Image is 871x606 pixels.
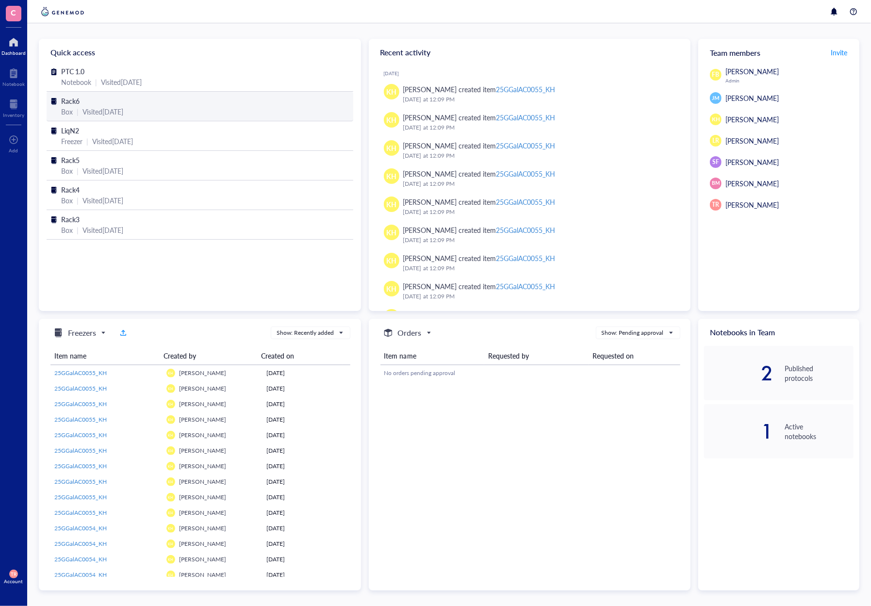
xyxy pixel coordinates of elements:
span: 25GGalAC0054_KH [54,540,107,548]
span: KH [386,199,396,210]
span: Rack5 [61,155,80,165]
span: JM [712,94,720,102]
h5: Freezers [68,327,96,339]
a: 25GGalAC0054_KH [54,524,159,533]
span: Invite [831,48,847,57]
div: 25GGalAC0055_KH [496,169,555,179]
span: [PERSON_NAME] [179,431,226,439]
div: | [77,165,79,176]
a: Inventory [3,97,24,118]
a: 25GGalAC0055_KH [54,477,159,486]
th: Item name [50,347,160,365]
span: 25GGalAC0055_KH [54,369,107,377]
span: KH [168,510,174,515]
div: [DATE] at 12:09 PM [403,292,675,301]
div: Visited [DATE] [82,225,123,235]
div: | [77,225,79,235]
div: 2 [704,365,773,381]
div: Show: Pending approval [602,328,664,337]
div: 25GGalAC0055_KH [496,225,555,235]
a: 25GGalAC0054_KH [54,540,159,548]
a: 25GGalAC0055_KH [54,415,159,424]
div: 1 [704,424,773,439]
span: [PERSON_NAME] [179,384,226,393]
span: 25GGalAC0055_KH [54,384,107,393]
div: 25GGalAC0055_KH [496,281,555,291]
div: Visited [DATE] [92,136,133,147]
div: | [86,136,88,147]
span: [PERSON_NAME] [725,179,779,188]
th: Created by [160,347,257,365]
span: TR [712,200,720,209]
span: KH [386,143,396,153]
div: [PERSON_NAME] created item [403,140,555,151]
a: KH[PERSON_NAME] created item25GGalAC0055_KH[DATE] at 12:09 PM [377,277,683,305]
span: KH [168,417,174,422]
div: [PERSON_NAME] created item [403,225,555,235]
span: [PERSON_NAME] [179,540,226,548]
span: 25GGalAC0055_KH [54,400,107,408]
span: [PERSON_NAME] [725,93,779,103]
div: [DATE] [266,462,346,471]
div: No orders pending approval [384,369,676,377]
span: [PERSON_NAME] [179,524,226,532]
span: LR [712,136,719,145]
span: Rack4 [61,185,80,195]
span: KH [168,464,174,468]
div: Notebook [2,81,25,87]
div: [DATE] at 12:09 PM [403,179,675,189]
div: [DATE] at 12:09 PM [403,95,675,104]
span: [PERSON_NAME] [179,369,226,377]
div: [DATE] at 12:09 PM [403,123,675,132]
div: Box [61,165,73,176]
th: Created on [257,347,343,365]
div: [PERSON_NAME] created item [403,281,555,292]
div: Admin [725,78,854,83]
span: KH [386,227,396,238]
a: 25GGalAC0054_KH [54,571,159,579]
span: 25GGalAC0055_KH [54,508,107,517]
span: [PERSON_NAME] [725,136,779,146]
div: [DATE] [266,508,346,517]
span: 25GGalAC0055_KH [54,446,107,455]
span: 25GGalAC0055_KH [54,462,107,470]
span: KH [386,115,396,125]
a: KH[PERSON_NAME] created item25GGalAC0055_KH[DATE] at 12:09 PM [377,164,683,193]
div: [DATE] at 12:09 PM [403,235,675,245]
a: 25GGalAC0055_KH [54,384,159,393]
span: KH [168,433,174,437]
div: Team members [698,39,859,66]
span: [PERSON_NAME] [179,446,226,455]
div: Add [9,147,18,153]
span: 25GGalAC0055_KH [54,493,107,501]
th: Item name [380,347,485,365]
a: 25GGalAC0055_KH [54,369,159,377]
div: [DATE] [384,70,683,76]
div: 25GGalAC0055_KH [496,113,555,122]
span: Rack3 [61,214,80,224]
div: Show: Recently added [277,328,334,337]
span: TR [11,571,16,577]
span: 25GGalAC0055_KH [54,431,107,439]
th: Requested by [484,347,589,365]
span: KH [168,495,174,499]
div: [DATE] [266,431,346,440]
button: Invite [830,45,848,60]
div: 25GGalAC0055_KH [496,253,555,263]
div: [DATE] at 12:09 PM [403,263,675,273]
div: Dashboard [1,50,26,56]
div: [DATE] [266,555,346,564]
img: genemod-logo [39,6,86,17]
div: Inventory [3,112,24,118]
span: KH [386,255,396,266]
a: KH[PERSON_NAME] created item25GGalAC0055_KH[DATE] at 12:09 PM [377,108,683,136]
div: | [77,106,79,117]
span: KH [386,171,396,181]
span: LiqN2 [61,126,79,135]
div: Quick access [39,39,361,66]
a: Dashboard [1,34,26,56]
div: Box [61,106,73,117]
div: [PERSON_NAME] created item [403,168,555,179]
span: [PERSON_NAME] [179,555,226,563]
div: [DATE] [266,493,346,502]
